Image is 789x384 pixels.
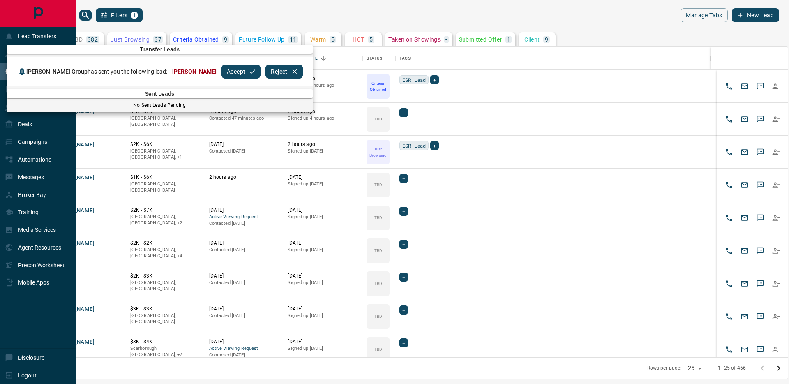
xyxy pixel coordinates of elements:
span: Sent Leads [7,90,313,97]
span: has sent you the following lead: [26,68,167,75]
span: [PERSON_NAME] Group [26,68,88,75]
span: Transfer Leads [7,46,313,53]
button: Reject [265,65,302,79]
p: No Sent Leads Pending [7,102,313,109]
button: Accept [221,65,261,79]
span: [PERSON_NAME] [172,68,217,75]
